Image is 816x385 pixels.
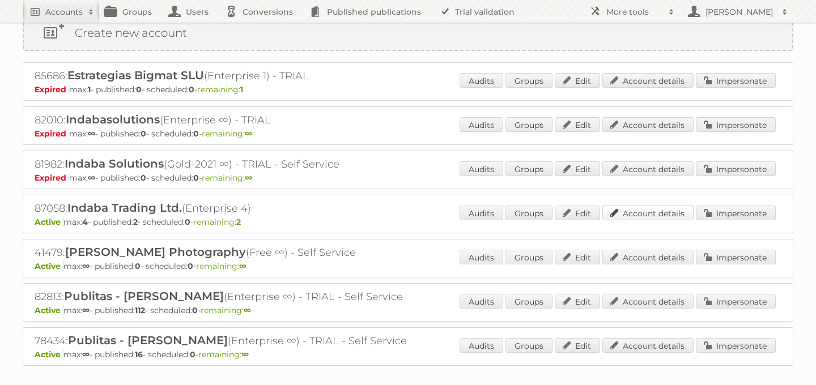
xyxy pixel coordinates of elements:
[201,305,251,315] span: remaining:
[460,117,503,132] a: Audits
[602,117,694,132] a: Account details
[244,305,251,315] strong: ∞
[555,294,600,309] a: Edit
[460,161,503,176] a: Audits
[65,245,246,259] span: [PERSON_NAME] Photography
[602,161,694,176] a: Account details
[67,201,182,215] span: Indaba Trading Ltd.
[602,206,694,220] a: Account details
[35,289,431,304] h2: 82813: (Enterprise ∞) - TRIAL - Self Service
[188,261,193,271] strong: 0
[696,250,776,264] a: Impersonate
[460,250,503,264] a: Audits
[64,289,224,303] span: Publitas - [PERSON_NAME]
[193,217,241,227] span: remaining:
[192,305,198,315] strong: 0
[135,305,145,315] strong: 112
[505,161,552,176] a: Groups
[555,250,600,264] a: Edit
[202,129,252,139] span: remaining:
[65,157,164,170] span: Indaba Solutions
[24,16,792,50] a: Create new account
[505,294,552,309] a: Groups
[602,294,694,309] a: Account details
[696,338,776,353] a: Impersonate
[602,338,694,353] a: Account details
[88,129,95,139] strong: ∞
[35,113,431,127] h2: 82010: (Enterprise ∞) - TRIAL
[460,73,503,88] a: Audits
[245,129,252,139] strong: ∞
[245,173,252,183] strong: ∞
[196,261,246,271] span: remaining:
[35,217,781,227] p: max: - published: - scheduled: -
[185,217,190,227] strong: 0
[505,73,552,88] a: Groups
[135,349,143,360] strong: 16
[555,73,600,88] a: Edit
[141,129,146,139] strong: 0
[236,217,241,227] strong: 2
[505,338,552,353] a: Groups
[696,73,776,88] a: Impersonate
[460,206,503,220] a: Audits
[460,338,503,353] a: Audits
[88,173,95,183] strong: ∞
[239,261,246,271] strong: ∞
[505,117,552,132] a: Groups
[67,69,204,82] span: Estrategias Bigmat SLU
[241,349,249,360] strong: ∞
[193,129,199,139] strong: 0
[696,117,776,132] a: Impersonate
[602,73,694,88] a: Account details
[35,305,781,315] p: max: - published: - scheduled: -
[35,349,781,360] p: max: - published: - scheduled: -
[66,113,160,126] span: Indabasolutions
[35,84,781,95] p: max: - published: - scheduled: -
[703,6,776,18] h2: [PERSON_NAME]
[141,173,146,183] strong: 0
[555,117,600,132] a: Edit
[82,349,90,360] strong: ∞
[82,305,90,315] strong: ∞
[35,333,431,348] h2: 78434: (Enterprise ∞) - TRIAL - Self Service
[606,6,663,18] h2: More tools
[555,338,600,353] a: Edit
[88,84,91,95] strong: 1
[35,69,431,83] h2: 85686: (Enterprise 1) - TRIAL
[35,157,431,172] h2: 81982: (Gold-2021 ∞) - TRIAL - Self Service
[35,129,781,139] p: max: - published: - scheduled: -
[197,84,243,95] span: remaining:
[35,201,431,216] h2: 87058: (Enterprise 4)
[35,349,63,360] span: Active
[189,84,194,95] strong: 0
[35,129,69,139] span: Expired
[133,217,138,227] strong: 2
[193,173,199,183] strong: 0
[696,161,776,176] a: Impersonate
[696,206,776,220] a: Impersonate
[505,206,552,220] a: Groups
[35,173,69,183] span: Expired
[35,84,69,95] span: Expired
[555,206,600,220] a: Edit
[240,84,243,95] strong: 1
[460,294,503,309] a: Audits
[35,173,781,183] p: max: - published: - scheduled: -
[82,217,88,227] strong: 4
[555,161,600,176] a: Edit
[35,261,781,271] p: max: - published: - scheduled: -
[135,261,141,271] strong: 0
[45,6,83,18] h2: Accounts
[35,245,431,260] h2: 41479: (Free ∞) - Self Service
[190,349,195,360] strong: 0
[602,250,694,264] a: Account details
[505,250,552,264] a: Groups
[68,333,228,347] span: Publitas - [PERSON_NAME]
[35,217,63,227] span: Active
[35,261,63,271] span: Active
[82,261,90,271] strong: ∞
[136,84,142,95] strong: 0
[198,349,249,360] span: remaining:
[696,294,776,309] a: Impersonate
